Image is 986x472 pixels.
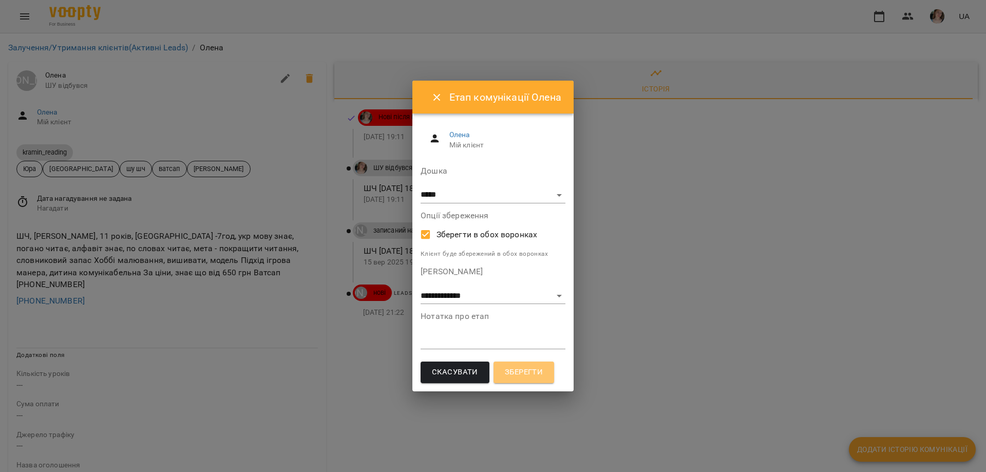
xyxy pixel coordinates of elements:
[449,130,470,139] a: Олена
[505,366,543,379] span: Зберегти
[437,229,538,241] span: Зберегти в обох воронках
[494,362,554,383] button: Зберегти
[425,85,449,110] button: Close
[421,268,565,276] label: [PERSON_NAME]
[449,140,557,150] span: Мій клієнт
[449,89,561,105] h6: Етап комунікації Олена
[421,212,565,220] label: Опції збереження
[421,167,565,175] label: Дошка
[432,366,478,379] span: Скасувати
[421,249,565,259] p: Клієнт буде збережений в обох воронках
[421,312,565,320] label: Нотатка про етап
[421,362,489,383] button: Скасувати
